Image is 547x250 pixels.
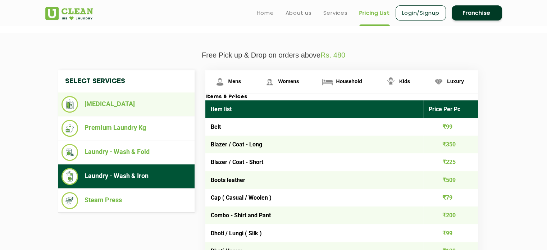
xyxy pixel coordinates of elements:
[423,189,478,206] td: ₹79
[61,144,78,161] img: Laundry - Wash & Fold
[205,118,424,136] td: Belt
[205,100,424,118] th: Item list
[205,224,424,242] td: Dhoti / Lungi ( Silk )
[384,76,397,88] img: Kids
[320,51,345,59] span: Rs. 480
[214,76,226,88] img: Mens
[257,9,274,17] a: Home
[447,78,464,84] span: Luxury
[423,206,478,224] td: ₹200
[263,76,276,88] img: Womens
[228,78,241,84] span: Mens
[61,96,191,113] li: [MEDICAL_DATA]
[423,118,478,136] td: ₹99
[205,189,424,206] td: Cap ( Casual / Woolen )
[423,171,478,189] td: ₹509
[205,153,424,171] td: Blazer / Coat - Short
[205,206,424,224] td: Combo - Shirt and Pant
[432,76,445,88] img: Luxury
[278,78,299,84] span: Womens
[423,136,478,153] td: ₹350
[61,144,191,161] li: Laundry - Wash & Fold
[423,224,478,242] td: ₹99
[336,78,362,84] span: Household
[205,94,478,100] h3: Items & Prices
[396,5,446,21] a: Login/Signup
[205,136,424,153] td: Blazer / Coat - Long
[61,120,78,137] img: Premium Laundry Kg
[61,168,191,185] li: Laundry - Wash & Iron
[423,153,478,171] td: ₹225
[45,7,93,20] img: UClean Laundry and Dry Cleaning
[205,171,424,189] td: Boots leather
[423,100,478,118] th: Price Per Pc
[45,51,502,59] p: Free Pick up & Drop on orders above
[452,5,502,21] a: Franchise
[58,70,195,92] h4: Select Services
[61,192,78,209] img: Steam Press
[359,9,390,17] a: Pricing List
[321,76,334,88] img: Household
[61,120,191,137] li: Premium Laundry Kg
[61,168,78,185] img: Laundry - Wash & Iron
[61,96,78,113] img: Dry Cleaning
[61,192,191,209] li: Steam Press
[286,9,312,17] a: About us
[323,9,348,17] a: Services
[399,78,410,84] span: Kids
